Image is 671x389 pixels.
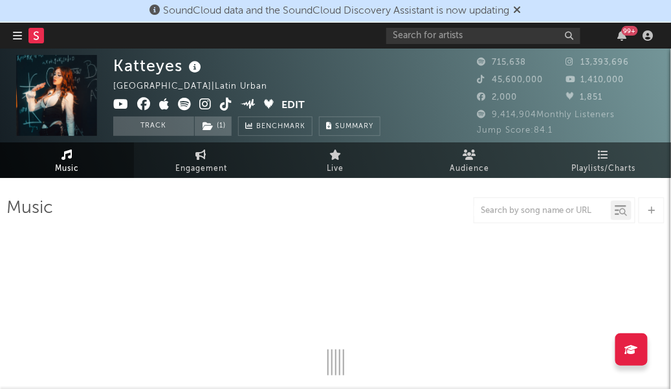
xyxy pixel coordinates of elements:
[269,142,402,178] a: Live
[566,58,630,67] span: 13,393,696
[55,161,79,177] span: Music
[477,76,543,84] span: 45,600,000
[134,142,268,178] a: Engagement
[319,117,380,136] button: Summary
[402,142,536,178] a: Audience
[113,55,204,76] div: Katteyes
[572,161,636,177] span: Playlists/Charts
[566,93,603,102] span: 1,851
[175,161,227,177] span: Engagement
[618,30,627,41] button: 99+
[474,206,611,216] input: Search by song name or URL
[477,111,615,119] span: 9,414,904 Monthly Listeners
[282,98,305,114] button: Edit
[514,6,522,16] span: Dismiss
[164,6,510,16] span: SoundCloud data and the SoundCloud Discovery Assistant is now updating
[477,126,553,135] span: Jump Score: 84.1
[477,93,517,102] span: 2,000
[238,117,313,136] a: Benchmark
[113,117,194,136] button: Track
[113,79,282,94] div: [GEOGRAPHIC_DATA] | Latin Urban
[386,28,580,44] input: Search for artists
[622,26,638,36] div: 99 +
[566,76,624,84] span: 1,410,000
[335,123,373,130] span: Summary
[327,161,344,177] span: Live
[477,58,526,67] span: 715,638
[450,161,489,177] span: Audience
[194,117,232,136] span: ( 1 )
[256,119,305,135] span: Benchmark
[537,142,671,178] a: Playlists/Charts
[195,117,232,136] button: (1)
